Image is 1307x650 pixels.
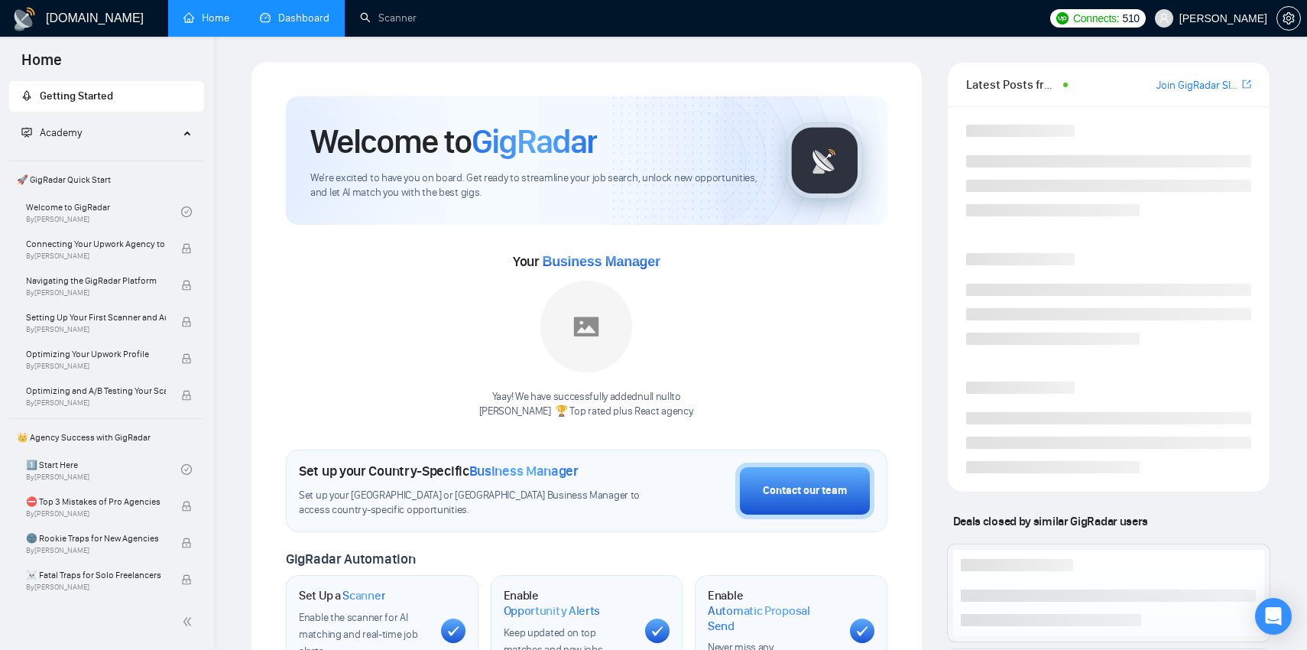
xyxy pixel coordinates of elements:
a: 1️⃣ Start HereBy[PERSON_NAME] [26,453,181,486]
p: [PERSON_NAME] 🏆 Top rated plus React agency . [479,405,695,419]
a: dashboardDashboard [260,11,329,24]
span: By [PERSON_NAME] [26,288,166,297]
span: lock [181,243,192,254]
a: export [1242,77,1251,92]
span: check-circle [181,464,192,475]
span: ☠️ Fatal Traps for Solo Freelancers [26,567,166,583]
span: Setting Up Your First Scanner and Auto-Bidder [26,310,166,325]
div: Open Intercom Messenger [1255,598,1292,635]
span: Opportunity Alerts [504,603,601,619]
span: We're excited to have you on board. Get ready to streamline your job search, unlock new opportuni... [310,171,762,200]
img: logo [12,7,37,31]
span: lock [181,317,192,327]
span: By [PERSON_NAME] [26,398,166,408]
span: Business Manager [469,463,579,479]
h1: Enable [504,588,634,618]
img: upwork-logo.png [1056,12,1069,24]
span: 👑 Agency Success with GigRadar [11,422,203,453]
img: gigradar-logo.png [786,122,863,199]
span: user [1159,13,1169,24]
h1: Set Up a [299,588,385,603]
span: By [PERSON_NAME] [26,252,166,261]
span: 🚀 GigRadar Quick Start [11,164,203,195]
span: By [PERSON_NAME] [26,362,166,371]
span: Deals closed by similar GigRadar users [947,508,1154,535]
span: lock [181,390,192,401]
span: Academy [21,126,82,139]
h1: Set up your Country-Specific [299,463,579,479]
a: Join GigRadar Slack Community [1156,77,1239,94]
h1: Welcome to [310,121,597,162]
span: Latest Posts from the GigRadar Community [966,75,1059,94]
span: Business Manager [542,254,660,269]
span: By [PERSON_NAME] [26,583,166,592]
span: 510 [1122,10,1139,27]
span: Optimizing Your Upwork Profile [26,346,166,362]
span: Getting Started [40,89,113,102]
span: lock [181,574,192,585]
a: setting [1276,12,1301,24]
span: rocket [21,90,32,101]
a: Welcome to GigRadarBy[PERSON_NAME] [26,195,181,229]
div: Yaay! We have successfully added null null to [479,390,695,419]
button: setting [1276,6,1301,31]
h1: Enable [708,588,838,633]
span: export [1242,78,1251,90]
span: lock [181,353,192,364]
span: check-circle [181,206,192,217]
span: Navigating the GigRadar Platform [26,273,166,288]
span: By [PERSON_NAME] [26,509,166,518]
span: double-left [182,614,197,629]
span: lock [181,501,192,512]
a: homeHome [183,11,229,24]
span: GigRadar [472,121,597,162]
li: Getting Started [9,81,204,112]
span: Scanner [342,588,385,603]
span: lock [181,280,192,291]
span: By [PERSON_NAME] [26,325,166,334]
span: ⛔ Top 3 Mistakes of Pro Agencies [26,494,166,509]
span: 🌚 Rookie Traps for New Agencies [26,531,166,546]
span: Connecting Your Upwork Agency to GigRadar [26,236,166,252]
a: searchScanner [360,11,417,24]
img: placeholder.png [540,281,632,372]
span: Automatic Proposal Send [708,603,838,633]
span: Your [513,253,660,270]
span: Connects: [1073,10,1119,27]
span: Optimizing and A/B Testing Your Scanner for Better Results [26,383,166,398]
div: Contact our team [763,483,847,499]
button: Contact our team [735,463,874,519]
span: By [PERSON_NAME] [26,546,166,555]
span: Academy [40,126,82,139]
span: fund-projection-screen [21,127,32,138]
span: lock [181,538,192,548]
span: Home [9,49,74,81]
span: setting [1277,12,1300,24]
span: Set up your [GEOGRAPHIC_DATA] or [GEOGRAPHIC_DATA] Business Manager to access country-specific op... [299,489,644,518]
span: GigRadar Automation [286,551,415,567]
